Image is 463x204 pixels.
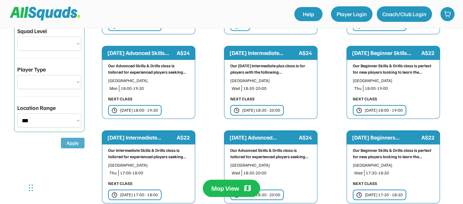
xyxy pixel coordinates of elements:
[10,7,80,20] img: Squad%20Logo.svg
[232,85,240,92] div: Wed
[17,104,56,112] div: Location Range
[299,49,312,57] div: A$24
[353,63,434,75] div: Our Beginner Skills & Drills class is perfect for new players looking to learn the...
[299,133,312,142] div: A$24
[108,63,189,75] div: Our Advanced Skills & Drills class is tailored for experienced players seeking...
[243,85,311,92] div: 18:30-20:00
[294,7,323,21] a: Help
[108,147,189,160] div: Our Intermediate Skills & Drills class is tailored for experienced players seeking...
[353,96,377,102] div: NEXT CLASS
[230,96,255,102] div: NEXT CLASS
[421,49,434,57] div: A$22
[353,147,434,160] div: Our Beginner Skills & Drills class is perfect for new players looking to learn the...
[108,78,189,84] div: [GEOGRAPHIC_DATA]
[353,162,434,168] div: [GEOGRAPHIC_DATA]
[444,11,451,18] img: shopping-cart-01%20%281%29.svg
[17,27,47,35] div: Squad Level
[121,85,189,92] div: 18:00-19:30
[177,49,190,57] div: A$24
[107,49,175,57] div: [DATE] Advanced Skills...
[354,170,363,176] div: Wed
[366,170,434,176] div: 17:30-18:30
[61,138,85,148] button: Apply
[230,147,311,160] div: Our Advanced Skills & Drills class is tailored for experienced players seeking...
[17,65,46,74] div: Player Type
[120,107,158,113] div: [DATE] 18:00 - 19:30
[352,133,420,142] div: [DATE] Beginners...
[108,162,189,168] div: [GEOGRAPHIC_DATA]
[377,6,432,22] button: Coach/Club Login
[230,78,311,84] div: [GEOGRAPHIC_DATA]
[211,184,239,193] div: Map View
[331,6,373,22] button: Player Login
[365,107,403,113] div: [DATE] 18:00 - 19:00
[230,49,298,57] div: [DATE] Intermediate...
[108,96,132,102] div: NEXT CLASS
[110,170,117,176] div: Thu
[242,107,280,113] div: [DATE] 18:30 - 20:00
[110,85,118,92] div: Mon
[234,107,239,113] img: clock.svg
[352,49,420,57] div: [DATE] Beginner Skills...
[243,170,311,176] div: 18:30-20:00
[230,133,298,142] div: [DATE] Advanced...
[354,85,362,92] div: Thu
[421,133,434,142] div: A$22
[232,170,240,176] div: Wed
[120,170,189,176] div: 17:00-18:00
[107,133,175,142] div: [DATE] Intermediate...
[230,63,311,75] div: Our [DATE] Intermediate plus class is for players with the following...
[112,107,117,113] img: clock.svg
[356,107,362,113] img: clock.svg
[365,85,434,92] div: 18:00-19:00
[230,162,311,168] div: [GEOGRAPHIC_DATA]
[177,133,190,142] div: A$22
[353,78,434,84] div: [GEOGRAPHIC_DATA]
